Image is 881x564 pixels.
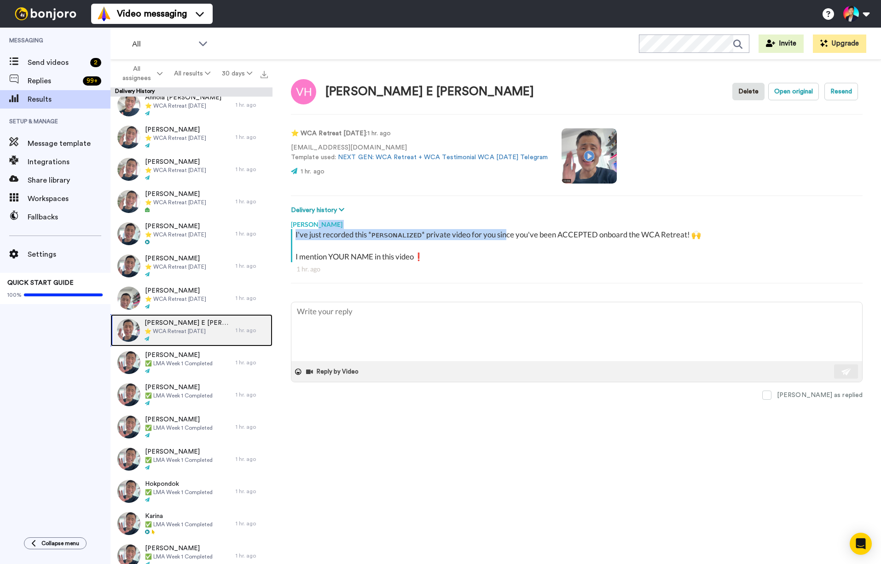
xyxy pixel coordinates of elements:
span: [PERSON_NAME] [145,254,206,263]
img: 7108ca0e-b64e-4238-b24b-55f36bf50b8f-thumb.jpg [117,287,140,310]
span: [PERSON_NAME] [145,544,213,553]
span: 100% [7,291,22,299]
span: ⭐️ WCA Retreat [DATE] [145,231,206,238]
span: Settings [28,249,110,260]
a: [PERSON_NAME]✅ LMA Week 1 Completed1 hr. ago [110,443,272,475]
button: Invite [759,35,804,53]
span: ⭐️ WCA Retreat [DATE] [145,295,206,303]
span: ✅ LMA Week 1 Completed [145,392,213,399]
p: [EMAIL_ADDRESS][DOMAIN_NAME] Template used: [291,143,548,162]
img: export.svg [261,71,268,78]
span: Hokpondok [145,479,213,489]
button: All results [168,65,216,82]
img: 7f8f3d64-02c3-4113-a7f8-69ae740b5fd3-thumb.jpg [117,383,140,406]
span: [PERSON_NAME] [145,286,206,295]
span: [PERSON_NAME] [145,157,206,167]
img: 8f3f711b-d862-4c50-b9b3-b06cbff79252-thumb.jpg [117,254,140,277]
div: 1 hr. ago [236,133,268,141]
span: Replies [28,75,79,86]
span: Video messaging [117,7,187,20]
div: 1 hr. ago [236,359,268,366]
span: Annola [PERSON_NAME] [145,93,221,102]
a: Karina✅ LMA Week 1 Completed1 hr. ago [110,507,272,540]
span: Workspaces [28,193,110,204]
div: 1 hr. ago [296,265,857,274]
img: 2d733a00-af1b-479a-ae53-8fb3078bcdfa-thumb.jpg [117,158,140,181]
button: Open original [768,83,819,100]
img: 2d733a00-af1b-479a-ae53-8fb3078bcdfa-thumb.jpg [117,190,140,213]
img: 7f8f3d64-02c3-4113-a7f8-69ae740b5fd3-thumb.jpg [117,415,140,438]
img: vm-color.svg [97,6,111,21]
span: Integrations [28,156,110,167]
div: Delivery History [110,87,272,97]
div: 1 hr. ago [236,455,268,463]
a: [PERSON_NAME]✅ LMA Week 1 Completed1 hr. ago [110,411,272,443]
img: 7f8f3d64-02c3-4113-a7f8-69ae740b5fd3-thumb.jpg [117,448,140,471]
span: Karina [145,512,213,521]
div: 1 hr. ago [236,262,268,270]
a: NEXT GEN: WCA Retreat + WCA Testimonial WCA [DATE] Telegram [338,154,548,161]
span: [PERSON_NAME] [145,447,213,456]
img: 7f8f3d64-02c3-4113-a7f8-69ae740b5fd3-thumb.jpg [117,351,140,374]
img: 7f8f3d64-02c3-4113-a7f8-69ae740b5fd3-thumb.jpg [117,512,140,535]
span: 1 hr. ago [301,168,325,175]
a: [PERSON_NAME] E [PERSON_NAME]⭐️ WCA Retreat [DATE]1 hr. ago [110,314,272,346]
span: Fallbacks [28,212,110,223]
a: [PERSON_NAME]✅ LMA Week 1 Completed1 hr. ago [110,346,272,379]
a: [PERSON_NAME]⭐️ WCA Retreat [DATE]1 hr. ago [110,153,272,185]
button: Reply by Video [305,365,361,379]
img: send-white.svg [841,368,852,375]
a: [PERSON_NAME]⭐️ WCA Retreat [DATE]1 hr. ago [110,121,272,153]
div: 1 hr. ago [236,230,268,237]
img: 7f8f3d64-02c3-4113-a7f8-69ae740b5fd3-thumb.jpg [117,480,140,503]
span: [PERSON_NAME] [145,125,206,134]
div: [PERSON_NAME] as replied [777,391,863,400]
span: Share library [28,175,110,186]
div: 1 hr. ago [236,101,268,109]
div: 1 hr. ago [236,488,268,495]
img: 8f3f711b-d862-4c50-b9b3-b06cbff79252-thumb.jpg [117,222,140,245]
div: 1 hr. ago [236,423,268,431]
span: ✅ LMA Week 1 Completed [145,553,213,560]
img: 2f767617-5c2b-46a5-8b60-6b2276e20ea7-thumb.jpg [117,319,140,342]
div: 1 hr. ago [236,166,268,173]
div: 1 hr. ago [236,294,268,302]
button: Resend [824,83,858,100]
div: 1 hr. ago [236,327,268,334]
span: ⭐️ WCA Retreat [DATE] [145,167,206,174]
a: [PERSON_NAME]⭐️ WCA Retreat [DATE]1 hr. ago [110,218,272,250]
a: Annola [PERSON_NAME]⭐️ WCA Retreat [DATE]1 hr. ago [110,89,272,121]
p: : 1 hr. ago [291,129,548,138]
img: bj-logo-header-white.svg [11,7,80,20]
span: Collapse menu [41,540,79,547]
span: ✅ LMA Week 1 Completed [145,489,213,496]
div: 1 hr. ago [236,520,268,527]
img: c78c392f-e39e-40fe-a3f1-3478c046c6b0-thumb.jpg [117,93,140,116]
span: ⭐️ WCA Retreat [DATE] [145,328,231,335]
div: 1 hr. ago [236,198,268,205]
a: Hokpondok✅ LMA Week 1 Completed1 hr. ago [110,475,272,507]
div: 99 + [83,76,101,86]
span: [PERSON_NAME] E [PERSON_NAME] [145,318,231,328]
button: Delete [732,83,765,100]
button: Delivery history [291,205,347,215]
button: 30 days [216,65,258,82]
div: 2 [90,58,101,67]
img: Image of Vanessa E Harvey Harvey [291,79,316,104]
span: [PERSON_NAME] [145,190,206,199]
span: ✅ LMA Week 1 Completed [145,424,213,432]
span: [PERSON_NAME] [145,415,213,424]
button: Collapse menu [24,537,87,549]
span: ⭐️ WCA Retreat [DATE] [145,199,206,206]
div: I've just recorded this *ᴘᴇʀꜱᴏɴᴀʟɪᴢᴇᴅ* private video for you since you've been ACCEPTED onboard t... [296,229,860,262]
a: [PERSON_NAME]✅ LMA Week 1 Completed1 hr. ago [110,379,272,411]
span: [PERSON_NAME] [145,383,213,392]
div: [PERSON_NAME] E [PERSON_NAME] [325,85,534,98]
button: All assignees [112,61,168,86]
a: [PERSON_NAME]⭐️ WCA Retreat [DATE]1 hr. ago [110,250,272,282]
div: 1 hr. ago [236,391,268,398]
span: All assignees [118,64,155,83]
strong: ⭐️ WCA Retreat [DATE] [291,130,366,137]
span: Send videos [28,57,87,68]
